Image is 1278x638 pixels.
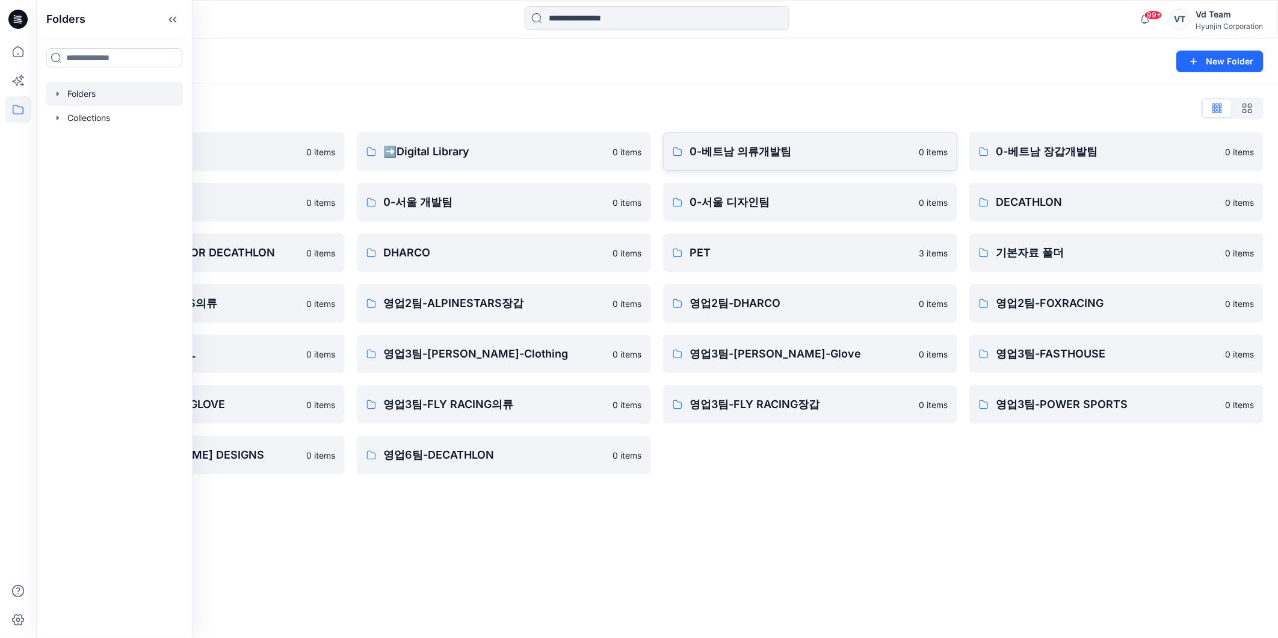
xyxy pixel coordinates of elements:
a: ♻️Project0 items [51,132,345,171]
p: PET [690,244,912,261]
p: 영업3팀-FASTHOUSE [996,345,1218,362]
a: DECATHLON0 items [969,183,1264,221]
p: 0 items [919,146,948,158]
a: 영업3팀-5.11 TACTICAL0 items [51,335,345,373]
p: 기본자료 폴더 [996,244,1218,261]
p: 0 items [613,348,641,361]
p: 0 items [1225,297,1254,310]
p: 영업2팀-FOXRACING [996,295,1218,312]
button: New Folder [1176,51,1264,72]
p: 3 items [919,247,948,259]
p: 영업2팀-DHARCO [690,295,912,312]
a: 영업3팀-[PERSON_NAME]-Glove0 items [663,335,957,373]
p: 0 items [613,247,641,259]
a: PET3 items [663,234,957,272]
a: 영업3팀-FLY RACING장갑0 items [663,385,957,424]
p: 0 items [919,348,948,361]
p: 0 items [919,196,948,209]
p: 0-서울 디자인팀 [690,194,912,211]
div: Hyunjin Corporation [1196,22,1263,31]
a: DESIGN PROPOSAL FOR DECATHLON0 items [51,234,345,272]
p: 0 items [613,398,641,411]
p: DECATHLON [996,194,1218,211]
a: 영업6팀-DECATHLON0 items [357,436,651,474]
a: 영업3팀-[PERSON_NAME]-Clothing0 items [357,335,651,373]
a: 0-베트남 의류개발팀0 items [663,132,957,171]
p: 0 items [613,449,641,462]
p: 0 items [613,297,641,310]
p: 0 items [919,398,948,411]
p: 0 items [1225,196,1254,209]
a: 0-서울 개발팀0 items [357,183,651,221]
a: 영업3팀-FLY RACING의류0 items [357,385,651,424]
a: 영업3팀-FASTHOUSE0 items [969,335,1264,373]
p: 0 items [1225,398,1254,411]
a: 영업2팀-ALPINESTARS장갑0 items [357,284,651,323]
p: 0 items [306,146,335,158]
p: 0 items [306,247,335,259]
p: 영업3팀-POWER SPORTS [996,396,1218,413]
p: 0 items [306,297,335,310]
p: 0 items [919,297,948,310]
p: 0-베트남 장갑개발팀 [996,143,1218,160]
p: 0 items [1225,146,1254,158]
a: 영업3팀-FASTHOUSE GLOVE0 items [51,385,345,424]
a: 기본자료 폴더0 items [969,234,1264,272]
p: 영업3팀-FLY RACING장갑 [690,396,912,413]
span: 99+ [1144,10,1162,20]
a: 0-본사VD0 items [51,183,345,221]
p: DHARCO [383,244,605,261]
p: 영업3팀-[PERSON_NAME]-Clothing [383,345,605,362]
a: 0-서울 디자인팀0 items [663,183,957,221]
p: 영업6팀-DECATHLON [383,447,605,463]
a: 영업2팀-FOXRACING0 items [969,284,1264,323]
a: ➡️Digital Library0 items [357,132,651,171]
p: 0 items [1225,247,1254,259]
p: 0 items [306,449,335,462]
p: 영업3팀-FLY RACING의류 [383,396,605,413]
a: 0-베트남 장갑개발팀0 items [969,132,1264,171]
a: 영업2팀-ALPINESTARS의류0 items [51,284,345,323]
p: 0 items [1225,348,1254,361]
p: 0 items [613,146,641,158]
p: 영업2팀-ALPINESTARS장갑 [383,295,605,312]
a: 영업3팀-POWER SPORTS0 items [969,385,1264,424]
p: 0-베트남 의류개발팀 [690,143,912,160]
a: 영업2팀-DHARCO0 items [663,284,957,323]
p: 영업3팀-[PERSON_NAME]-Glove [690,345,912,362]
p: 0 items [306,348,335,361]
div: Vd Team [1196,7,1263,22]
p: 0 items [306,398,335,411]
a: DHARCO0 items [357,234,651,272]
p: 0 items [613,196,641,209]
div: VT [1169,8,1191,30]
p: 0 items [306,196,335,209]
a: 영업3팀-[PERSON_NAME] DESIGNS0 items [51,436,345,474]
p: 0-서울 개발팀 [383,194,605,211]
p: ➡️Digital Library [383,143,605,160]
